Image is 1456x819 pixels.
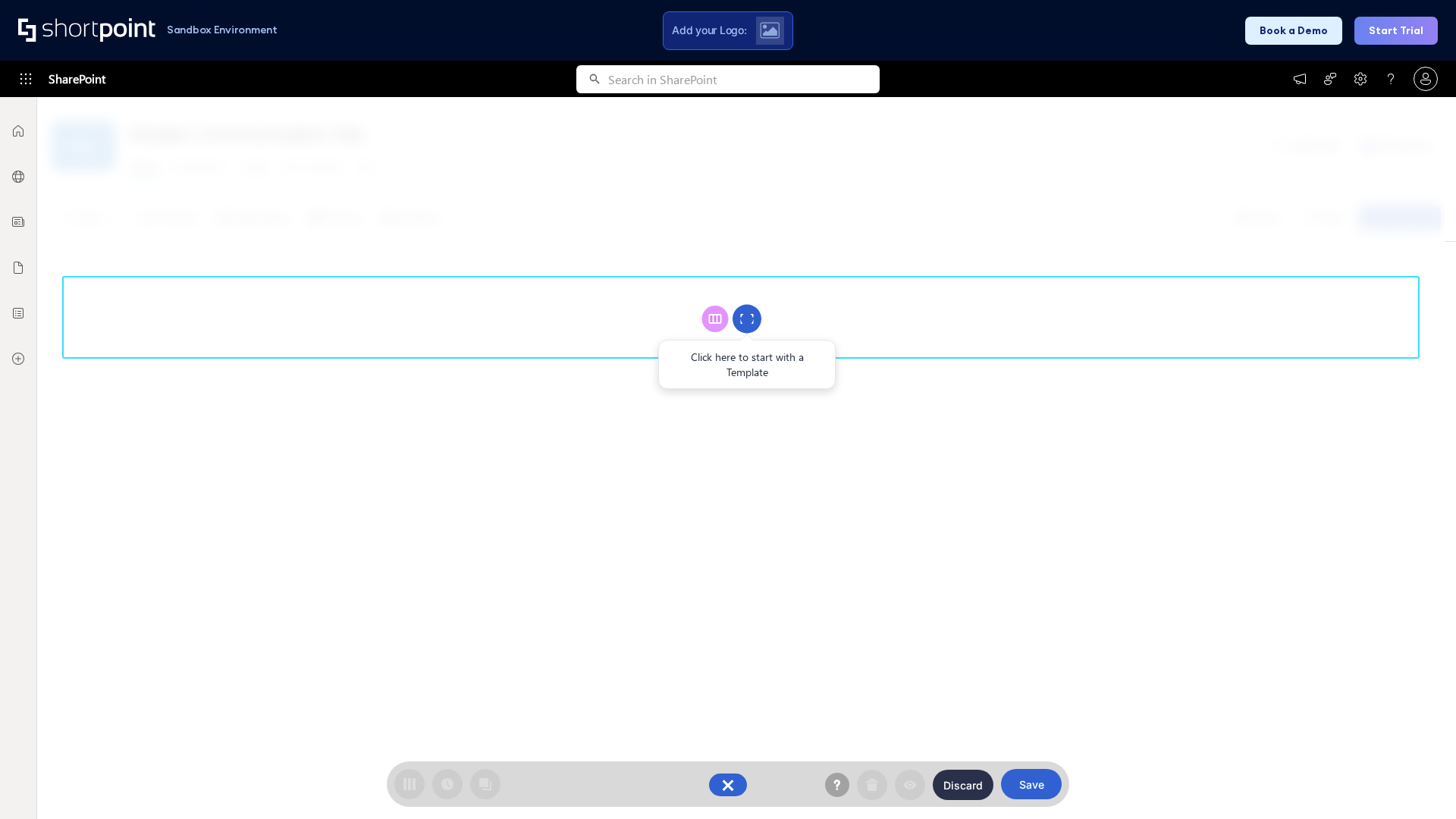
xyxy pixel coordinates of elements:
[760,22,780,39] img: Upload logo
[167,26,278,34] h1: Sandbox Environment
[672,24,746,37] span: Add your Logo:
[1354,17,1438,45] button: Start Trial
[1380,746,1456,819] iframe: Chat Widget
[1245,17,1342,45] button: Book a Demo
[608,65,880,93] input: Search in SharePoint
[1001,769,1062,799] button: Save
[933,770,993,800] button: Discard
[49,61,105,97] span: SharePoint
